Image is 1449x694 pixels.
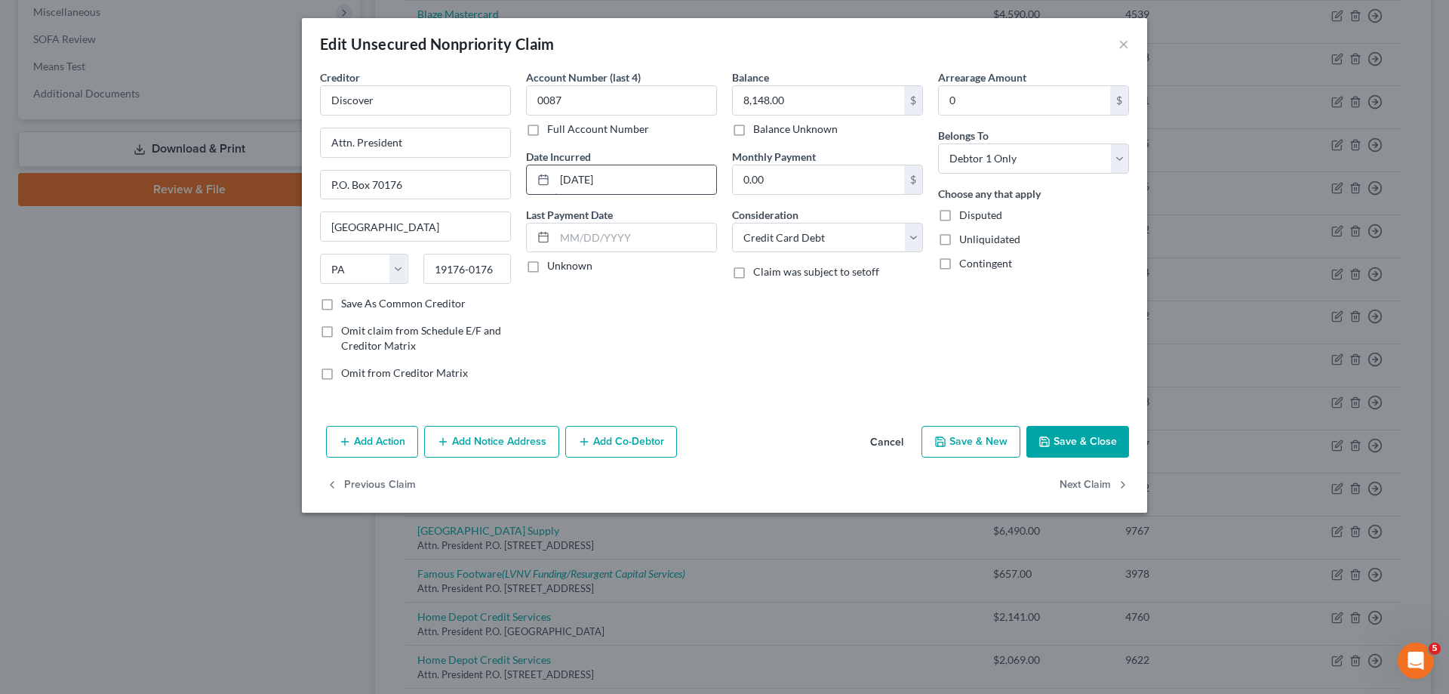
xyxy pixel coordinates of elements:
button: × [1118,35,1129,53]
label: Balance Unknown [753,122,838,137]
button: Add Co-Debtor [565,426,677,458]
label: Choose any that apply [938,186,1041,202]
span: Creditor [320,71,360,84]
div: $ [904,86,922,115]
div: Edit Unsecured Nonpriority Claim [320,33,555,54]
input: Apt, Suite, etc... [321,171,510,199]
label: Last Payment Date [526,207,613,223]
input: 0.00 [733,86,904,115]
input: 0.00 [733,165,904,194]
div: $ [904,165,922,194]
span: Omit claim from Schedule E/F and Creditor Matrix [341,324,501,352]
button: Cancel [858,427,915,458]
input: Enter city... [321,212,510,241]
input: Enter address... [321,128,510,157]
label: Arrearage Amount [938,69,1026,85]
span: Contingent [959,257,1012,270]
label: Date Incurred [526,149,591,165]
button: Add Notice Address [424,426,559,458]
span: Belongs To [938,129,989,142]
label: Unknown [547,258,592,273]
span: Omit from Creditor Matrix [341,366,468,379]
span: Disputed [959,208,1002,221]
span: 5 [1429,643,1441,655]
span: Claim was subject to setoff [753,265,879,278]
label: Balance [732,69,769,85]
input: XXXX [526,85,717,116]
span: Unliquidated [959,233,1020,245]
label: Full Account Number [547,122,649,137]
button: Save & Close [1026,426,1129,458]
input: Search creditor by name... [320,85,511,116]
button: Add Action [326,426,418,458]
button: Save & New [921,426,1020,458]
label: Consideration [732,207,798,223]
div: $ [1110,86,1128,115]
button: Previous Claim [326,470,416,501]
input: MM/DD/YYYY [555,224,716,252]
input: MM/DD/YYYY [555,165,716,194]
label: Monthly Payment [732,149,816,165]
button: Next Claim [1060,470,1129,501]
label: Save As Common Creditor [341,296,466,311]
iframe: Intercom live chat [1398,643,1434,679]
label: Account Number (last 4) [526,69,641,85]
input: Enter zip... [423,254,512,284]
input: 0.00 [939,86,1110,115]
